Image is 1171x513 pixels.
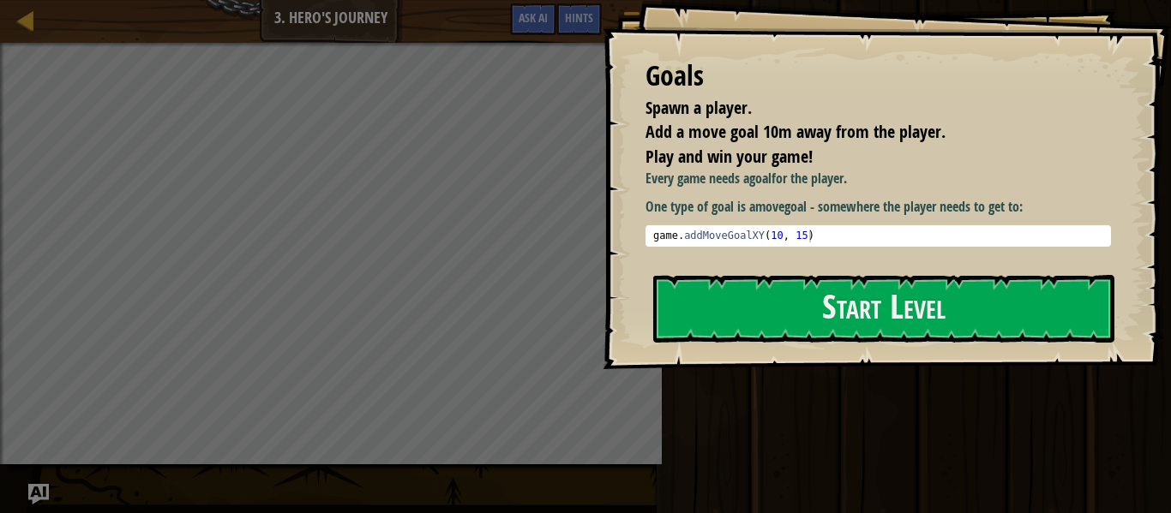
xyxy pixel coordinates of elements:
p: Every game needs a for the player. [646,169,1111,188]
strong: goal [749,169,772,188]
button: Start Level [653,275,1114,343]
span: Add a move goal 10m away from the player. [646,120,946,143]
button: Ask AI [28,484,49,504]
li: Play and win your game! [624,145,1107,170]
li: Spawn a player. [624,96,1107,121]
span: Play and win your game! [646,145,813,168]
div: Goals [646,57,1111,96]
span: Spawn a player. [646,96,752,119]
button: Ask AI [510,3,556,35]
p: One type of goal is a goal - somewhere the player needs to get to: [646,197,1111,217]
strong: move [755,197,784,216]
span: Ask AI [519,9,548,26]
li: Add a move goal 10m away from the player. [624,120,1107,145]
span: Hints [565,9,593,26]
